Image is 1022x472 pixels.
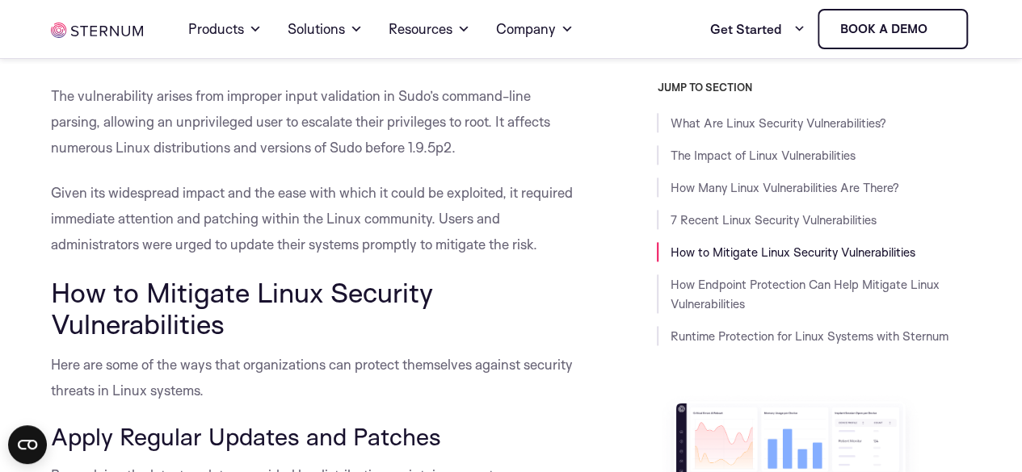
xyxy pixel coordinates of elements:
img: sternum iot [51,23,143,38]
span: The vulnerability arises from improper input validation in Sudo’s command-line parsing, allowing ... [51,87,550,156]
a: How to Mitigate Linux Security Vulnerabilities [670,244,915,260]
span: How to Mitigate Linux Security Vulnerabilities [51,275,433,340]
a: The Impact of Linux Vulnerabilities [670,148,855,163]
a: 7 Recent Linux Security Vulnerabilities [670,212,876,228]
a: Runtime Protection for Linux Systems with Sternum [670,328,948,344]
a: How Many Linux Vulnerabilities Are There? [670,180,898,195]
span: Here are some of the ways that organizations can protect themselves against security threats in L... [51,356,573,399]
a: Book a demo [818,9,968,49]
a: What Are Linux Security Vulnerabilities? [670,115,885,131]
span: Apply Regular Updates and Patches [51,421,441,451]
h3: JUMP TO SECTION [657,81,970,94]
a: Get Started [709,13,805,45]
a: How Endpoint Protection Can Help Mitigate Linux Vulnerabilities [670,277,939,311]
img: sternum iot [933,23,946,36]
button: Open CMP widget [8,425,47,464]
span: Given its widespread impact and the ease with which it could be exploited, it required immediate ... [51,184,573,253]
